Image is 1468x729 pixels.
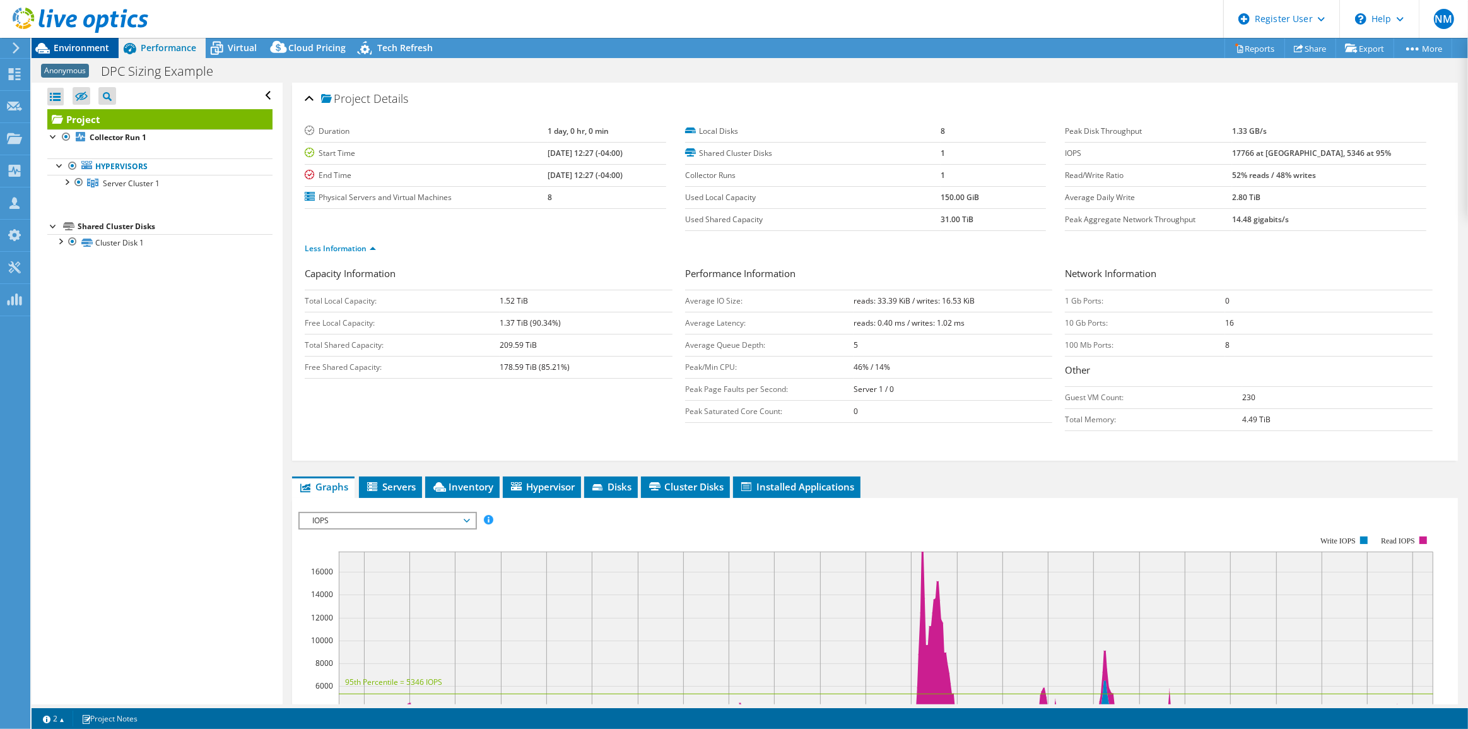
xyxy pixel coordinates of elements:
[1065,386,1242,408] td: Guest VM Count:
[685,356,854,378] td: Peak/Min CPU:
[1382,536,1416,545] text: Read IOPS
[305,266,672,283] h3: Capacity Information
[854,295,975,306] b: reads: 33.39 KiB / writes: 16.53 KiB
[311,635,333,646] text: 10000
[305,312,500,334] td: Free Local Capacity:
[1242,414,1271,425] b: 4.49 TiB
[305,147,547,160] label: Start Time
[305,290,500,312] td: Total Local Capacity:
[1284,39,1336,58] a: Share
[305,243,376,254] a: Less Information
[1232,192,1260,203] b: 2.80 TiB
[1321,536,1356,545] text: Write IOPS
[345,677,442,687] text: 95th Percentile = 5346 IOPS
[1065,266,1432,283] h3: Network Information
[41,64,89,78] span: Anonymous
[311,612,333,623] text: 12000
[941,214,973,225] b: 31.00 TiB
[1434,9,1454,29] span: NM
[647,480,724,493] span: Cluster Disks
[685,191,941,204] label: Used Local Capacity
[321,93,370,105] span: Project
[90,132,146,143] b: Collector Run 1
[509,480,575,493] span: Hypervisor
[141,42,196,54] span: Performance
[311,589,333,600] text: 14000
[1336,39,1394,58] a: Export
[500,362,570,372] b: 178.59 TiB (85.21%)
[685,266,1052,283] h3: Performance Information
[298,480,348,493] span: Graphs
[1242,392,1255,403] b: 230
[500,340,537,350] b: 209.59 TiB
[315,680,333,691] text: 6000
[1065,334,1224,356] td: 100 Mb Ports:
[685,290,854,312] td: Average IO Size:
[47,175,273,191] a: Server Cluster 1
[590,480,631,493] span: Disks
[47,234,273,251] a: Cluster Disk 1
[78,219,273,234] div: Shared Cluster Disks
[941,148,945,158] b: 1
[305,169,547,182] label: End Time
[432,480,493,493] span: Inventory
[854,384,894,394] b: Server 1 / 0
[377,42,433,54] span: Tech Refresh
[1394,39,1452,58] a: More
[73,711,146,726] a: Project Notes
[1225,295,1230,306] b: 0
[1355,13,1366,25] svg: \n
[1224,39,1285,58] a: Reports
[1232,148,1391,158] b: 17766 at [GEOGRAPHIC_DATA], 5346 at 95%
[941,126,945,136] b: 8
[288,42,346,54] span: Cloud Pricing
[685,147,941,160] label: Shared Cluster Disks
[95,64,233,78] h1: DPC Sizing Example
[685,213,941,226] label: Used Shared Capacity
[548,148,623,158] b: [DATE] 12:27 (-04:00)
[548,126,609,136] b: 1 day, 0 hr, 0 min
[1065,363,1432,380] h3: Other
[685,312,854,334] td: Average Latency:
[315,658,333,668] text: 8000
[1232,170,1316,181] b: 52% reads / 48% writes
[500,317,561,328] b: 1.37 TiB (90.34%)
[1065,191,1232,204] label: Average Daily Write
[1232,126,1267,136] b: 1.33 GB/s
[365,480,416,493] span: Servers
[47,158,273,175] a: Hypervisors
[47,109,273,129] a: Project
[854,340,858,350] b: 5
[1065,125,1232,138] label: Peak Disk Throughput
[1065,213,1232,226] label: Peak Aggregate Network Throughput
[854,406,858,417] b: 0
[548,170,623,181] b: [DATE] 12:27 (-04:00)
[228,42,257,54] span: Virtual
[1065,312,1224,334] td: 10 Gb Ports:
[739,480,854,493] span: Installed Applications
[306,513,468,528] span: IOPS
[685,169,941,182] label: Collector Runs
[1065,169,1232,182] label: Read/Write Ratio
[47,129,273,146] a: Collector Run 1
[500,295,528,306] b: 1.52 TiB
[373,91,408,106] span: Details
[305,125,547,138] label: Duration
[1232,214,1289,225] b: 14.48 gigabits/s
[854,317,965,328] b: reads: 0.40 ms / writes: 1.02 ms
[305,334,500,356] td: Total Shared Capacity:
[685,334,854,356] td: Average Queue Depth:
[305,191,547,204] label: Physical Servers and Virtual Machines
[685,125,941,138] label: Local Disks
[685,378,854,400] td: Peak Page Faults per Second:
[1065,408,1242,430] td: Total Memory:
[941,192,979,203] b: 150.00 GiB
[1065,290,1224,312] td: 1 Gb Ports:
[1225,340,1230,350] b: 8
[685,400,854,422] td: Peak Saturated Core Count:
[548,192,552,203] b: 8
[315,704,333,714] text: 4000
[305,356,500,378] td: Free Shared Capacity:
[1065,147,1232,160] label: IOPS
[54,42,109,54] span: Environment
